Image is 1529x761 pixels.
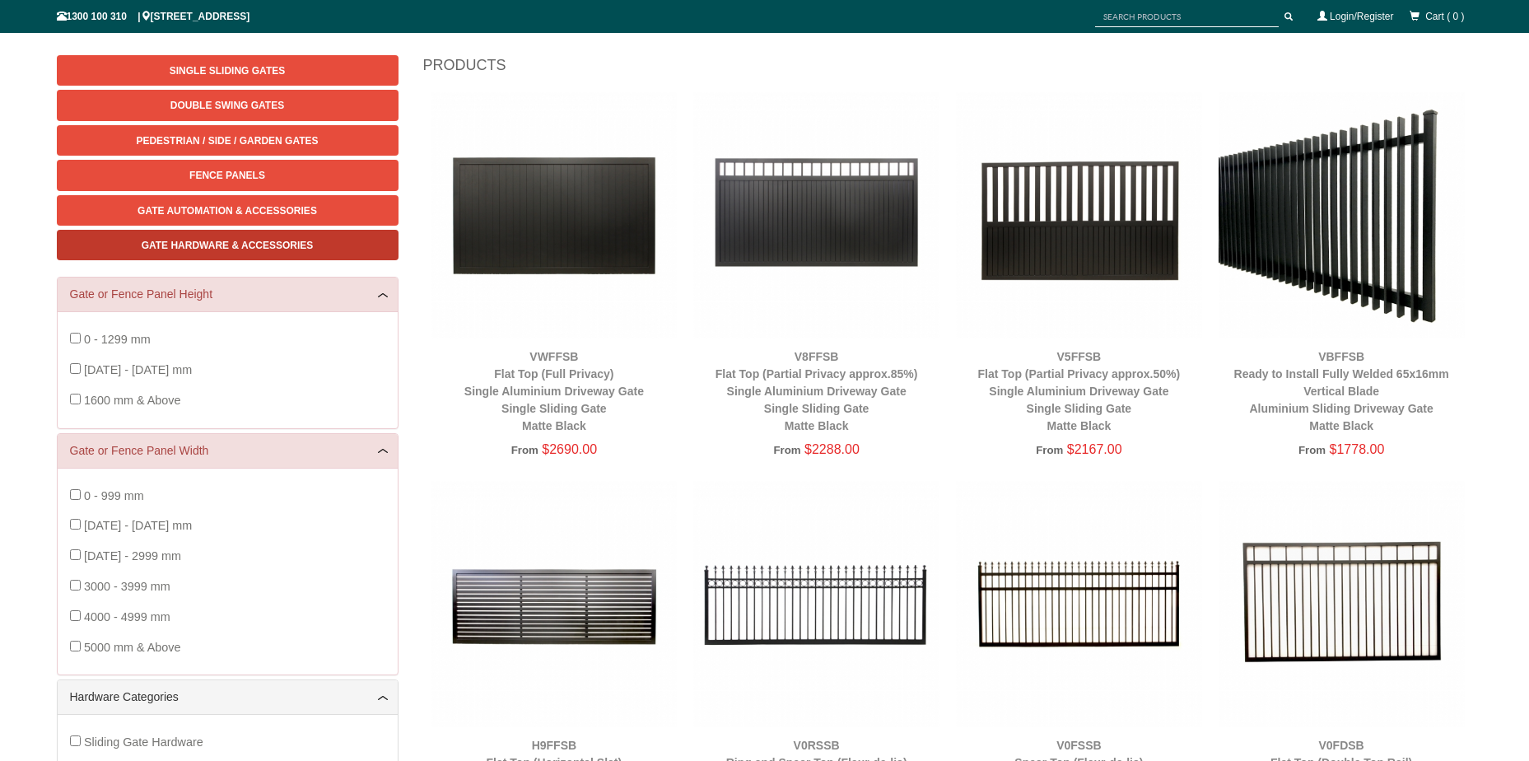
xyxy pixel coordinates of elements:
span: Double Swing Gates [170,100,284,111]
a: Fence Panels [57,160,399,190]
span: [DATE] - 2999 mm [84,549,181,563]
span: $2167.00 [1067,442,1122,456]
h1: Products [423,55,1473,84]
span: Cart ( 0 ) [1425,11,1464,22]
span: 0 - 1299 mm [84,333,151,346]
img: H9FFSB - Flat Top (Horizontal Slat) - Single Aluminium Driveway Gate - Single Sliding Gate - Matt... [431,481,678,727]
span: $2690.00 [542,442,597,456]
a: Gate or Fence Panel Width [70,442,385,460]
img: V5FFSB - Flat Top (Partial Privacy approx.50%) - Single Aluminium Driveway Gate - Single Sliding ... [956,92,1202,338]
img: V8FFSB - Flat Top (Partial Privacy approx.85%) - Single Aluminium Driveway Gate - Single Sliding ... [693,92,939,338]
span: 4000 - 4999 mm [84,610,170,623]
img: VWFFSB - Flat Top (Full Privacy) - Single Aluminium Driveway Gate - Single Sliding Gate - Matte B... [431,92,678,338]
img: V0FSSB - Spear Top (Fleur-de-lis) - Single Aluminium Driveway Gate - Single Sliding Gate - Matte ... [956,481,1202,727]
span: Gate Hardware & Accessories [142,240,314,251]
a: Hardware Categories [70,689,385,706]
a: V8FFSBFlat Top (Partial Privacy approx.85%)Single Aluminium Driveway GateSingle Sliding GateMatte... [716,350,918,432]
span: Sliding Gate Hardware [84,735,203,749]
span: 1300 100 310 | [STREET_ADDRESS] [57,11,250,22]
a: Pedestrian / Side / Garden Gates [57,125,399,156]
img: VBFFSB - Ready to Install Fully Welded 65x16mm Vertical Blade - Aluminium Sliding Driveway Gate -... [1219,92,1465,338]
a: Login/Register [1330,11,1393,22]
a: Gate Automation & Accessories [57,195,399,226]
img: V0RSSB - Ring and Spear Top (Fleur-de-lis) - Aluminium Sliding Driveway Gate - Matte Black - Gate... [693,481,939,727]
a: V5FFSBFlat Top (Partial Privacy approx.50%)Single Aluminium Driveway GateSingle Sliding GateMatte... [978,350,1181,432]
span: Pedestrian / Side / Garden Gates [136,135,318,147]
a: VWFFSBFlat Top (Full Privacy)Single Aluminium Driveway GateSingle Sliding GateMatte Black [464,350,644,432]
a: Single Sliding Gates [57,55,399,86]
a: Gate Hardware & Accessories [57,230,399,260]
span: From [1036,444,1063,456]
span: From [773,444,800,456]
span: $2288.00 [804,442,860,456]
span: [DATE] - [DATE] mm [84,363,192,376]
span: [DATE] - [DATE] mm [84,519,192,532]
span: Fence Panels [189,170,265,181]
span: 1600 mm & Above [84,394,181,407]
span: Gate Automation & Accessories [138,205,317,217]
a: Gate or Fence Panel Height [70,286,385,303]
span: From [511,444,538,456]
a: Double Swing Gates [57,90,399,120]
span: Single Sliding Gates [170,65,285,77]
iframe: LiveChat chat widget [1200,320,1529,703]
span: 3000 - 3999 mm [84,580,170,593]
span: 5000 mm & Above [84,641,181,654]
span: 0 - 999 mm [84,489,144,502]
input: SEARCH PRODUCTS [1095,7,1279,27]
